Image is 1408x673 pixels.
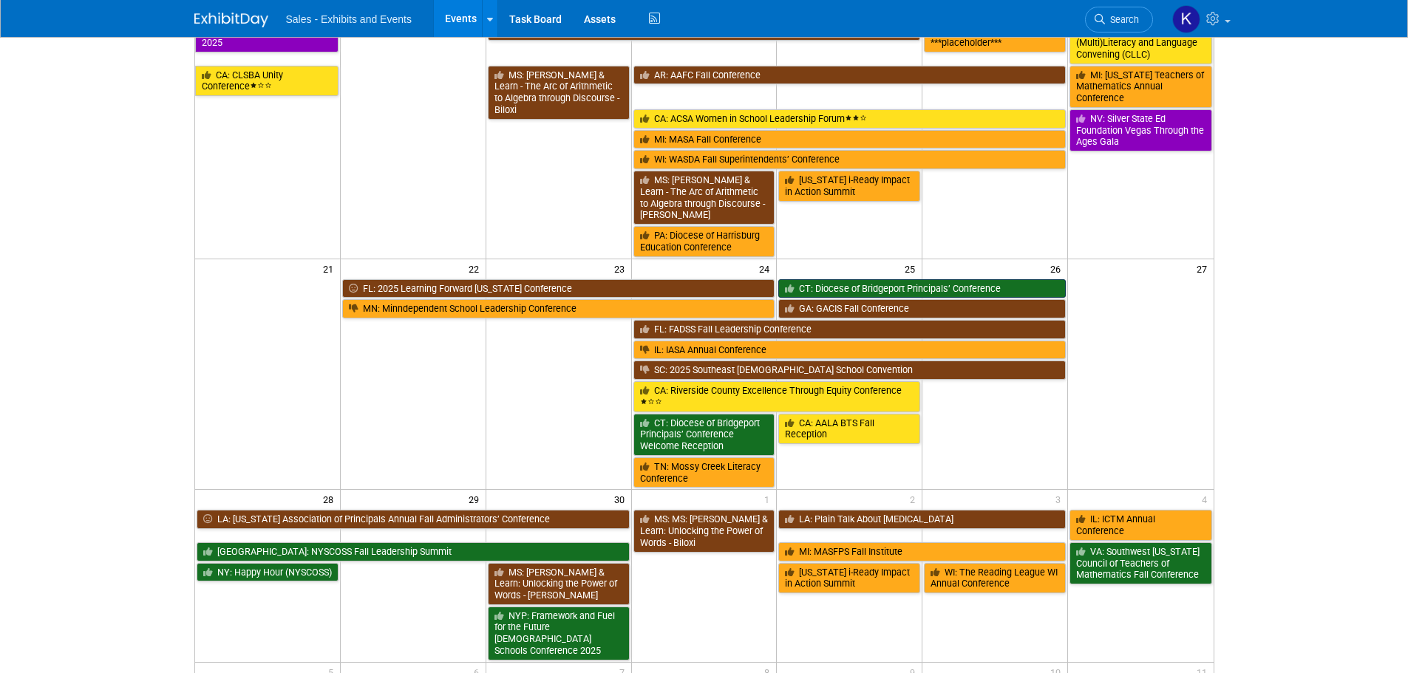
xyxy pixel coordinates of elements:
img: Kara Haven [1172,5,1200,33]
span: 30 [613,490,631,508]
span: 27 [1195,259,1214,278]
a: Search [1085,7,1153,33]
a: TN: Mossy Creek Literacy Conference [633,457,775,488]
a: CA: AALA BTS Fall Reception [778,414,920,444]
a: SC: 2025 Southeast [DEMOGRAPHIC_DATA] School Convention [633,361,1067,380]
a: MS: [PERSON_NAME] & Learn: Unlocking the Power of Words - [PERSON_NAME] [488,563,630,605]
span: 22 [467,259,486,278]
span: 3 [1054,490,1067,508]
span: 24 [758,259,776,278]
a: MI: MASFPS Fall Institute [778,542,1066,561]
span: 4 [1200,490,1214,508]
a: NYP: Framework and Fuel for the Future [DEMOGRAPHIC_DATA] Schools Conference 2025 [488,607,630,660]
img: ExhibitDay [194,13,268,27]
a: CA: Riverside County Excellence Through Equity Conference [633,381,921,411]
span: 28 [322,490,340,508]
span: 1 [763,490,776,508]
span: 23 [613,259,631,278]
span: Sales - Exhibits and Events [286,13,412,25]
a: CA: Inaugural [US_STATE]’s (Multi)Literacy and Language Convening (CLLC) [1069,22,1211,64]
a: MS: [PERSON_NAME] & Learn - The Arc of Arithmetic to Algebra through Discourse - [PERSON_NAME] [633,171,775,225]
span: 21 [322,259,340,278]
a: MI: MASA Fall Conference [633,130,1067,149]
a: [GEOGRAPHIC_DATA]: NYSCOSS Fall Leadership Summit [197,542,630,561]
a: CA: CLSBA Unity Conference [195,66,339,96]
a: IL: IASA Annual Conference [633,341,1067,360]
a: WI: The Reading League WI Annual Conference [924,563,1066,593]
span: 25 [903,259,922,278]
span: Search [1105,14,1139,25]
a: VA: Southwest [US_STATE] Council of Teachers of Mathematics Fall Conference [1069,542,1211,584]
a: CT: Diocese of Bridgeport Principals’ Conference [778,279,1066,298]
a: WI: WASDA Fall Superintendents’ Conference [633,150,1067,169]
a: MS: [PERSON_NAME] & Learn - The Arc of Arithmetic to Algebra through Discourse - Biloxi [488,66,630,120]
a: IL: ICTM Annual Conference [1069,510,1211,540]
a: FL: 2025 Learning Forward [US_STATE] Conference [342,279,775,298]
a: [US_STATE] i-Ready Impact in Action Summit [778,563,920,593]
a: CT: Diocese of Bridgeport Principals’ Conference Welcome Reception [633,414,775,456]
a: MI: [US_STATE] Teachers of Mathematics Annual Conference [1069,66,1211,108]
span: 26 [1049,259,1067,278]
a: MN: Minndependent School Leadership Conference [342,299,775,318]
a: CA: ACSA Women in School Leadership Forum [633,109,1067,129]
a: NY: Happy Hour (NYSCOSS) [197,563,339,582]
a: NV: Silver State Ed Foundation Vegas Through the Ages Gala [1069,109,1211,151]
span: 29 [467,490,486,508]
a: MS: MS: [PERSON_NAME] & Learn: Unlocking the Power of Words - Biloxi [633,510,775,552]
a: PA: Diocese of Harrisburg Education Conference [633,226,775,256]
span: 2 [908,490,922,508]
a: FL: FADSS Fall Leadership Conference [633,320,1067,339]
a: LA: Plain Talk About [MEDICAL_DATA] [778,510,1066,529]
a: GA: GACIS Fall Conference [778,299,1066,318]
a: AR: AAFC Fall Conference [633,66,1067,85]
a: [US_STATE] i-Ready Impact in Action Summit [778,171,920,201]
a: LA: [US_STATE] Association of Principals Annual Fall Administrators’ Conference [197,510,630,529]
